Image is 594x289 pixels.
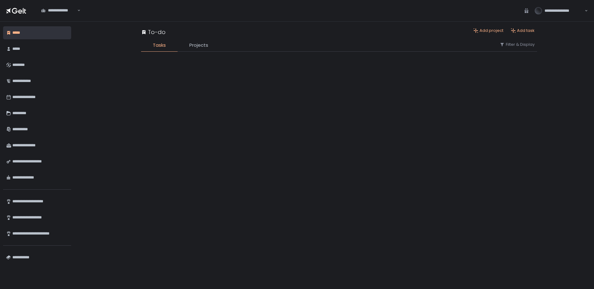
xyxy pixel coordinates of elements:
[500,42,535,47] button: Filter & Display
[76,7,77,14] input: Search for option
[141,28,166,36] div: To-do
[189,42,208,49] span: Projects
[37,4,80,17] div: Search for option
[153,42,166,49] span: Tasks
[473,28,503,33] button: Add project
[511,28,535,33] button: Add task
